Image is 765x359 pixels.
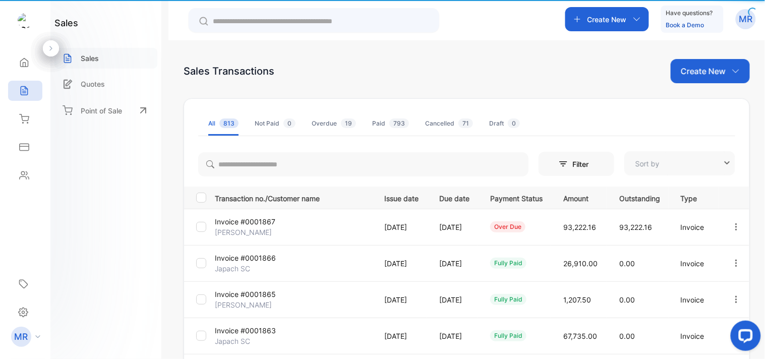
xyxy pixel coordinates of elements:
p: [DATE] [384,331,419,341]
p: Japach SC [215,263,267,274]
a: Point of Sale [54,99,157,122]
a: Sales [54,48,157,69]
div: Paid [372,119,409,128]
div: fully paid [490,258,526,269]
span: 0.00 [619,332,635,340]
div: Cancelled [425,119,473,128]
a: Quotes [54,74,157,94]
p: MR [739,13,753,26]
span: 793 [389,118,409,128]
div: Not Paid [255,119,296,128]
p: [DATE] [439,258,469,269]
p: [DATE] [439,222,469,232]
p: Quotes [81,79,105,89]
p: [DATE] [439,294,469,305]
p: Sales [81,53,99,64]
p: Create New [681,65,726,77]
div: Sales Transactions [184,64,274,79]
span: 93,222.16 [619,223,652,231]
p: Due date [439,191,469,204]
button: Filter [539,152,614,176]
p: Invoice [681,258,711,269]
p: [DATE] [384,258,419,269]
span: 19 [341,118,356,128]
p: Create New [587,14,627,25]
p: Invoice [681,294,711,305]
button: Create New [565,7,649,31]
div: over due [490,221,525,232]
div: fully paid [490,294,526,305]
p: [PERSON_NAME] [215,300,272,310]
h1: sales [54,16,78,30]
div: All [208,119,239,128]
button: MR [736,7,756,31]
div: fully paid [490,330,526,341]
span: 813 [219,118,239,128]
p: [DATE] [439,331,469,341]
p: Payment Status [490,191,543,204]
p: Point of Sale [81,105,122,116]
p: Transaction no./Customer name [215,191,372,204]
p: Japach SC [215,336,267,346]
p: [DATE] [384,294,419,305]
span: 0 [508,118,520,128]
p: Invoice [681,331,711,341]
span: 1,207.50 [563,295,591,304]
p: Outstanding [619,191,660,204]
p: Invoice #0001863 [215,325,276,336]
a: Book a Demo [666,21,704,29]
p: Issue date [384,191,419,204]
span: 93,222.16 [563,223,596,231]
img: logo [18,13,33,28]
p: Invoice #0001865 [215,289,276,300]
span: 26,910.00 [563,259,598,268]
p: Sort by [635,158,660,169]
p: [DATE] [384,222,419,232]
p: Have questions? [666,8,713,18]
p: Invoice [681,222,711,232]
div: Overdue [312,119,356,128]
iframe: LiveChat chat widget [723,317,765,359]
p: Invoice #0001866 [215,253,276,263]
span: 71 [458,118,473,128]
p: Filter [572,159,595,169]
p: Invoice #0001867 [215,216,275,227]
p: [PERSON_NAME] [215,227,272,237]
span: 0.00 [619,295,635,304]
p: Type [681,191,711,204]
span: 0 [283,118,296,128]
span: 0.00 [619,259,635,268]
p: Amount [563,191,599,204]
button: Sort by [624,151,735,175]
div: Draft [489,119,520,128]
p: MR [15,330,28,343]
button: Create New [671,59,750,83]
span: 67,735.00 [563,332,597,340]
